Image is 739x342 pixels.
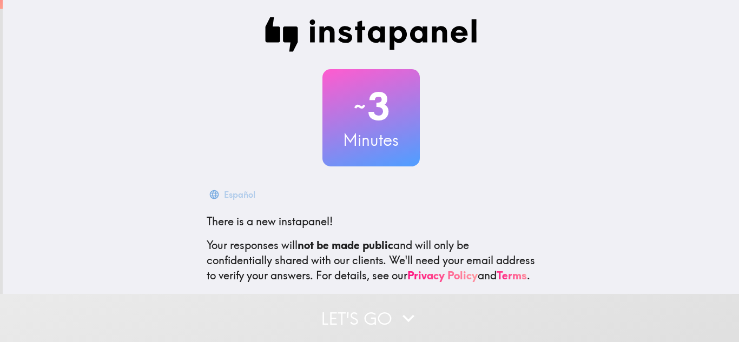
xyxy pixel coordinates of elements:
p: This invite is exclusively for you, please do not share it. Complete it soon because spots are li... [207,292,536,322]
p: Your responses will and will only be confidentially shared with our clients. We'll need your emai... [207,238,536,283]
a: Privacy Policy [407,269,478,282]
b: not be made public [298,238,393,252]
h2: 3 [322,84,420,129]
span: There is a new instapanel! [207,214,333,228]
img: Instapanel [265,17,477,52]
h3: Minutes [322,129,420,151]
div: Español [224,187,255,202]
a: Terms [497,269,527,282]
button: Español [207,184,260,205]
span: ~ [352,90,367,123]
